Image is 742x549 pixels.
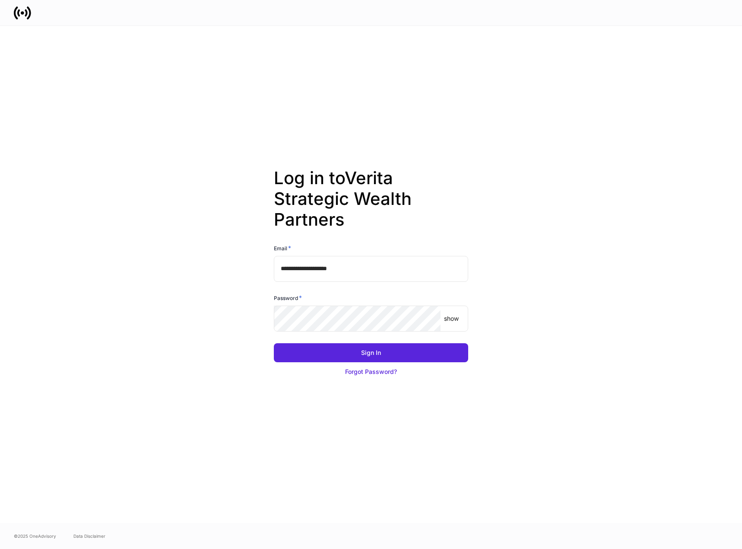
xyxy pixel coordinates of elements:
span: © 2025 OneAdvisory [14,533,56,539]
h6: Password [274,294,302,302]
h6: Email [274,244,291,252]
a: Data Disclaimer [73,533,105,539]
div: Forgot Password? [345,367,397,376]
div: Sign In [361,348,381,357]
p: show [444,314,459,323]
h2: Log in to Verita Strategic Wealth Partners [274,168,468,244]
button: Forgot Password? [274,362,468,381]
button: Sign In [274,343,468,362]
